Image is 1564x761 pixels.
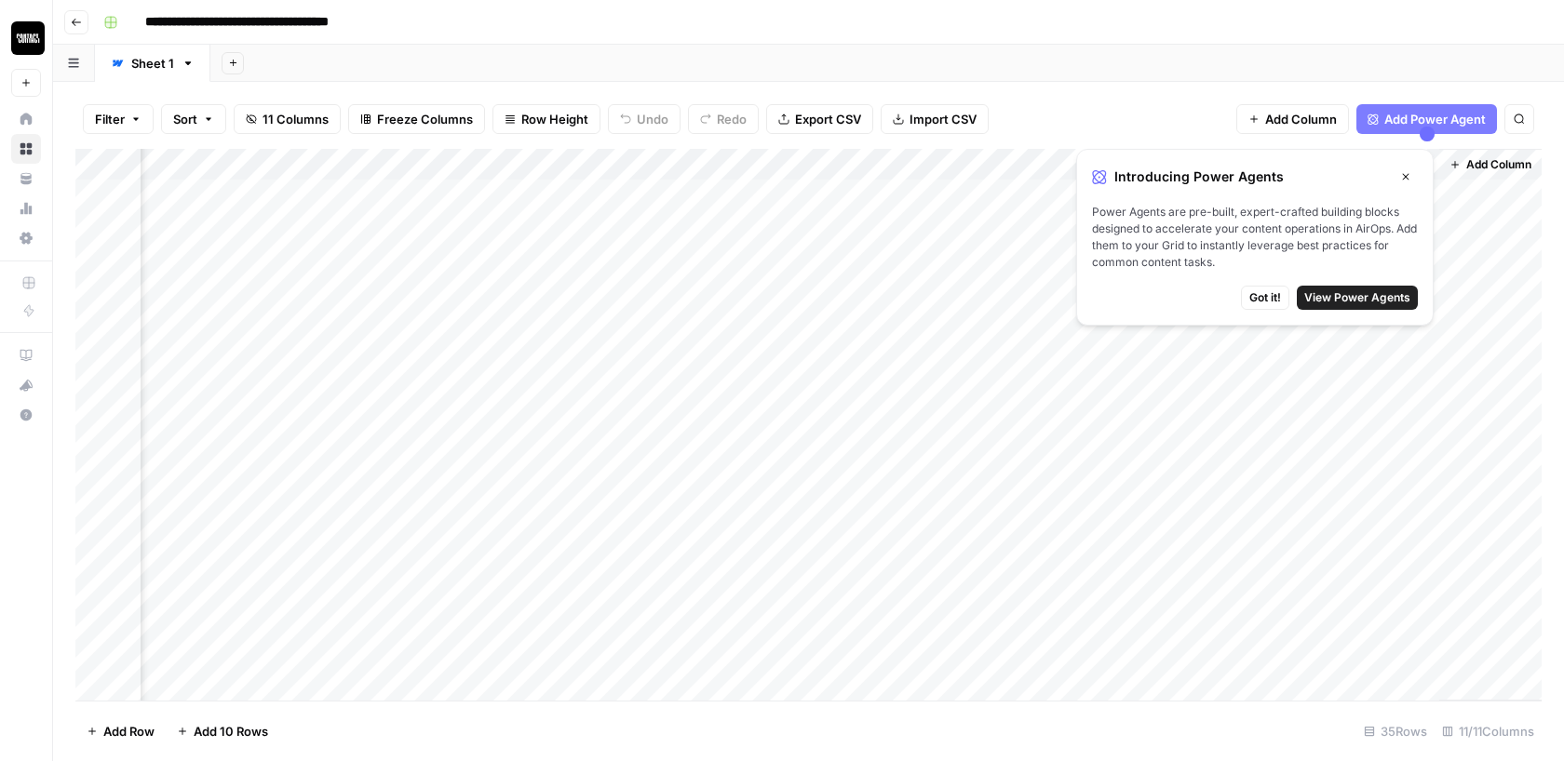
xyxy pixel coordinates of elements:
[608,104,681,134] button: Undo
[1466,156,1531,173] span: Add Column
[194,722,268,741] span: Add 10 Rows
[1384,110,1486,128] span: Add Power Agent
[1236,104,1349,134] button: Add Column
[1092,204,1418,271] span: Power Agents are pre-built, expert-crafted building blocks designed to accelerate your content op...
[11,134,41,164] a: Browse
[1249,289,1281,306] span: Got it!
[881,104,989,134] button: Import CSV
[11,223,41,253] a: Settings
[1265,110,1337,128] span: Add Column
[1356,104,1497,134] button: Add Power Agent
[492,104,600,134] button: Row Height
[11,164,41,194] a: Your Data
[1241,286,1289,310] button: Got it!
[1304,289,1410,306] span: View Power Agents
[11,104,41,134] a: Home
[161,104,226,134] button: Sort
[688,104,759,134] button: Redo
[12,371,40,399] div: What's new?
[1435,716,1542,746] div: 11/11 Columns
[95,110,125,128] span: Filter
[637,110,668,128] span: Undo
[717,110,747,128] span: Redo
[1297,286,1418,310] button: View Power Agents
[348,104,485,134] button: Freeze Columns
[95,45,210,82] a: Sheet 1
[173,110,197,128] span: Sort
[11,370,41,400] button: What's new?
[11,194,41,223] a: Usage
[1442,153,1539,177] button: Add Column
[166,716,279,746] button: Add 10 Rows
[910,110,977,128] span: Import CSV
[103,722,155,741] span: Add Row
[766,104,873,134] button: Export CSV
[11,400,41,430] button: Help + Support
[83,104,154,134] button: Filter
[263,110,329,128] span: 11 Columns
[234,104,341,134] button: 11 Columns
[75,716,166,746] button: Add Row
[1356,716,1435,746] div: 35 Rows
[377,110,473,128] span: Freeze Columns
[521,110,588,128] span: Row Height
[11,340,41,370] a: AirOps Academy
[1092,165,1418,189] div: Introducing Power Agents
[795,110,861,128] span: Export CSV
[11,15,41,61] button: Workspace: Contact Studios
[11,21,45,55] img: Contact Studios Logo
[131,54,174,73] div: Sheet 1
